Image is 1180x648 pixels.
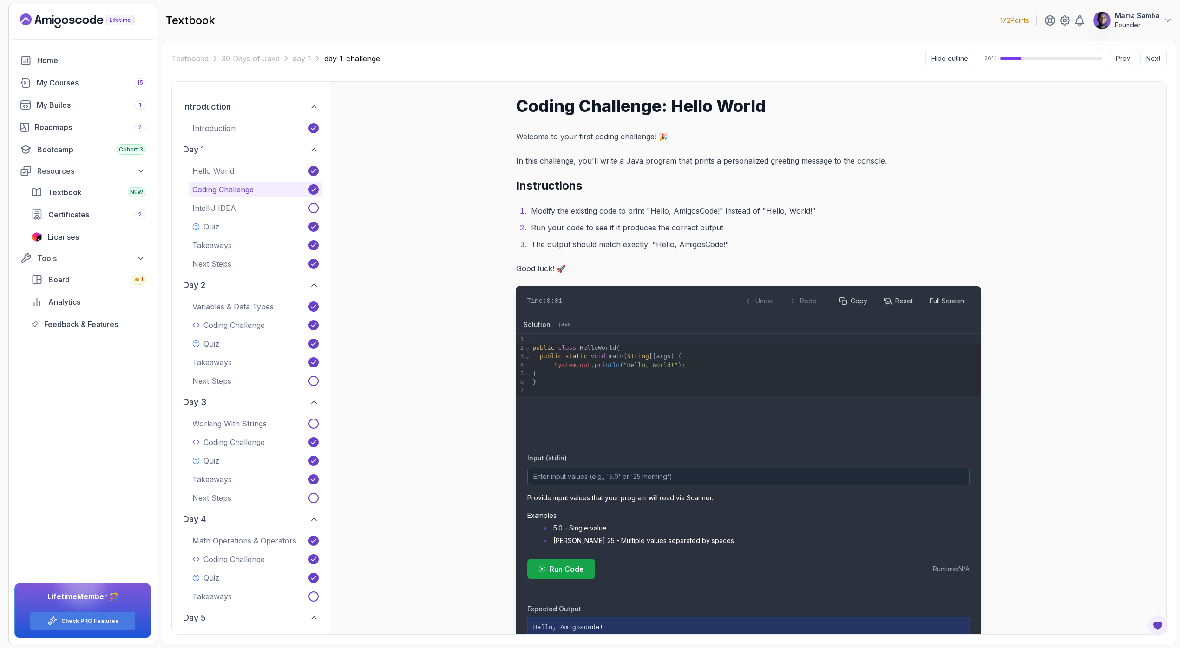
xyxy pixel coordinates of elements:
span: Reset [895,296,913,306]
button: Coding Challenge [189,182,322,197]
span: . [576,361,580,368]
button: Check PRO Features [30,611,136,630]
a: feedback [26,315,151,334]
h4: Expected Output [527,604,970,614]
span: Feedback & Features [44,319,118,330]
button: Quiz [189,570,322,585]
p: Coding Challenge [203,554,265,565]
div: 6 [516,378,525,386]
p: Coding Challenge [203,320,265,331]
li: Modify the existing code to print "Hello, AmigosCode!" instead of "Hello, World!" [528,204,981,217]
button: Quiz [189,336,322,351]
button: day 3 [179,392,322,412]
span: public [532,344,554,351]
span: Copy [851,296,867,306]
p: Provide input values that your program will read via Scanner. [527,493,970,503]
span: main [609,353,623,360]
p: IntelliJ IDEA [192,203,236,214]
div: My Courses [37,77,145,88]
div: } [530,378,980,386]
div: Tools [37,253,145,264]
p: Next Steps [192,375,231,386]
img: jetbrains icon [31,232,42,242]
li: [PERSON_NAME] 25 - Multiple values separated by spaces [541,536,969,545]
button: Full Screen [924,294,970,308]
button: Introduction [189,121,322,136]
button: Next Steps [189,491,322,505]
a: textbook [26,183,151,202]
button: Quiz [189,453,322,468]
p: Takeaways [192,591,232,602]
button: day 4 [179,509,322,530]
span: . [591,361,595,368]
p: Introduction [192,123,236,134]
button: introduction [179,97,322,117]
a: builds [14,96,151,114]
button: Next [1140,51,1167,66]
span: println [594,361,620,368]
a: analytics [26,293,151,311]
div: Resources [37,165,145,177]
p: Quiz [203,338,219,349]
p: 172 Points [1000,16,1029,25]
div: Bootcamp [37,144,145,155]
span: java [558,321,571,328]
button: Variables & Data Types [189,299,322,314]
h2: Instructions [516,178,981,193]
li: Run your code to see if it produces the correct output [528,221,981,234]
span: HelloWorld [580,344,616,351]
span: Run Code [550,563,584,575]
span: Undo [755,296,772,306]
div: 7 [516,386,525,394]
span: Textbook [48,187,82,198]
div: ( ) [530,361,980,369]
div: Home [37,55,145,66]
button: Prev [1110,51,1136,66]
button: day 2 [179,275,322,295]
button: Redo [783,294,822,308]
p: Coding Challenge [192,184,254,195]
img: user profile image [1093,12,1111,29]
p: Quiz [203,572,219,583]
a: courses [14,73,151,92]
a: certificates [26,205,151,224]
label: Input (stdin) [527,454,567,462]
span: Fold line [525,353,530,360]
button: Copy [834,294,873,308]
button: Next Steps [189,256,322,271]
button: Takeaways [189,589,322,604]
button: Hello World [189,164,322,178]
span: 15 [137,79,143,86]
span: public [540,353,562,360]
a: Check PRO Features [61,617,118,625]
button: Coding Challenge [189,318,322,333]
p: Takeaways [192,474,232,485]
p: Next Steps [192,258,231,269]
p: Quiz [203,455,219,466]
button: Collapse sidebar [925,51,974,66]
div: 2 [516,344,525,352]
button: Takeaways [189,472,322,487]
button: Tools [14,250,151,267]
span: day-1-challenge [324,53,380,64]
span: class [558,344,576,351]
p: Next Steps [192,492,231,504]
div: 5 [516,369,525,378]
button: String Manipulation & Methods [189,632,322,647]
div: 3 [516,352,525,360]
h1: Coding Challenge: Hello World [516,97,981,115]
span: Cohort 3 [119,146,143,153]
a: home [14,51,151,70]
div: Runtime: N/A [933,564,970,574]
span: static [565,353,587,360]
span: Fold line [525,344,530,351]
span: Full Screen [930,296,964,306]
input: Enter input values (e.g., '5.0' or '25 morning') [527,468,970,485]
span: Redo [800,296,817,306]
p: Working with Strings [192,418,267,429]
span: 20 % [982,55,996,62]
p: Good luck! 🚀 [516,262,981,275]
button: Coding Challenge [189,435,322,450]
a: 30 Days of Java [222,53,280,64]
p: Mama Samba [1115,11,1160,20]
